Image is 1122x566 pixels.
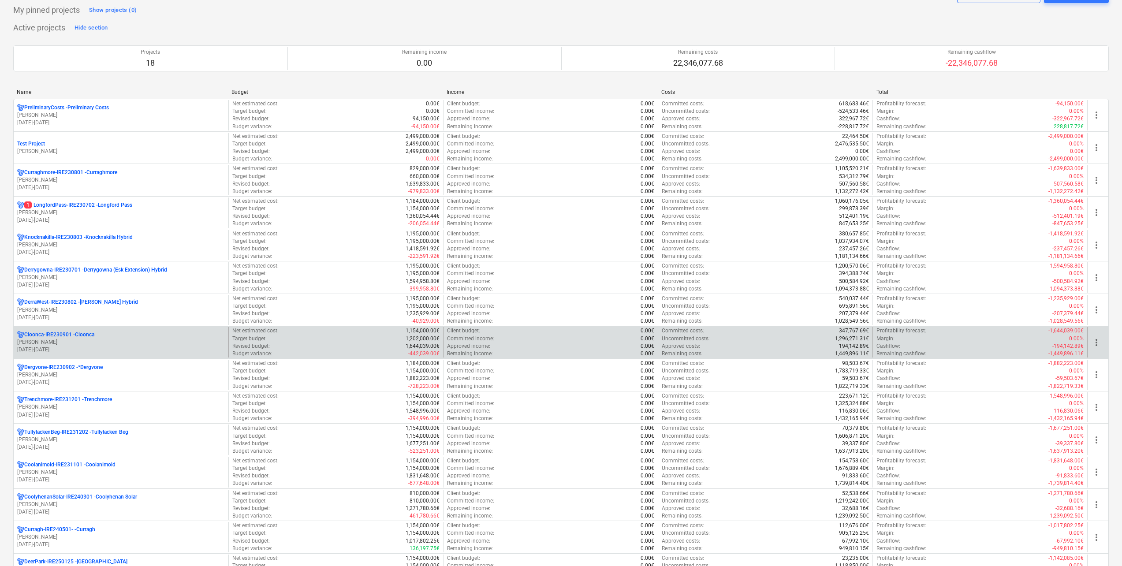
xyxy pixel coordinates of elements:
p: DeerPark-IRE250125 - [GEOGRAPHIC_DATA] [24,558,127,566]
p: Net estimated cost : [232,165,279,172]
p: -1,094,373.88€ [1048,285,1084,293]
p: 0.00€ [641,270,654,277]
p: 0.00€ [641,220,654,227]
div: Name [17,89,224,95]
p: -228,817.72€ [838,123,869,130]
p: 0.00€ [641,295,654,302]
p: Revised budget : [232,212,270,220]
p: Coolanimoid-IRE231101 - Coolanimoid [24,461,116,469]
p: Remaining cashflow [946,48,998,56]
p: 394,388.74€ [839,270,869,277]
p: Client budget : [447,165,480,172]
div: Coolanimoid-IRE231101 -Coolanimoid[PERSON_NAME][DATE]-[DATE] [17,461,225,484]
p: [DATE] - [DATE] [17,281,225,289]
button: Show projects (0) [87,3,139,17]
p: 0.00€ [641,253,654,260]
div: Dergvone-IRE230902 -*Dergvone[PERSON_NAME][DATE]-[DATE] [17,364,225,386]
p: Curraghmore-IRE230801 - Curraghmore [24,169,117,176]
p: [PERSON_NAME] [17,501,225,508]
p: Client budget : [447,133,480,140]
p: CoolyhenanSolar-IRE240301 - Coolyhenan Solar [24,493,137,501]
p: 0.00€ [855,148,869,155]
p: 1,200,570.06€ [835,262,869,270]
p: Uncommitted costs : [662,270,710,277]
div: Project has multi currencies enabled [17,558,24,566]
p: 500,584.92€ [839,278,869,285]
p: Committed costs : [662,197,704,205]
p: Test Project [17,140,45,148]
p: Remaining costs : [662,220,703,227]
span: more_vert [1091,467,1102,477]
p: 1,184,000.00€ [406,197,440,205]
p: Dergvone-IRE230902 - *Dergvone [24,364,103,371]
p: Committed income : [447,205,494,212]
p: Budget variance : [232,123,272,130]
p: Client budget : [447,295,480,302]
p: 1,132,272.42€ [835,188,869,195]
p: Committed income : [447,173,494,180]
p: -512,401.19€ [1052,212,1084,220]
p: 0.00€ [641,133,654,140]
p: Approved costs : [662,148,700,155]
p: Approved income : [447,115,490,123]
p: 1,094,373.88€ [835,285,869,293]
p: Remaining cashflow : [876,188,926,195]
p: 512,401.19€ [839,212,869,220]
p: 0.00 [402,58,447,68]
div: PreliminaryCosts -Preliminary Costs[PERSON_NAME][DATE]-[DATE] [17,104,225,127]
p: [DATE] - [DATE] [17,541,225,548]
p: Cashflow : [876,245,900,253]
p: Margin : [876,140,895,148]
p: -500,584.92€ [1052,278,1084,285]
div: Project has multi currencies enabled [17,104,24,112]
p: Net estimated cost : [232,197,279,205]
div: TullylackenBeg-IRE231202 -Tullylacken Beg[PERSON_NAME][DATE]-[DATE] [17,428,225,451]
p: 0.00€ [641,212,654,220]
div: Costs [661,89,869,95]
p: [DATE] - [DATE] [17,411,225,419]
p: 1,154,000.00€ [406,205,440,212]
p: 1,639,833.00€ [406,180,440,188]
p: 0.00€ [641,140,654,148]
p: Revised budget : [232,278,270,285]
p: Profitability forecast : [876,165,926,172]
p: 2,499,000.00€ [835,155,869,163]
p: 0.00€ [641,205,654,212]
p: Committed costs : [662,262,704,270]
div: Show projects (0) [89,5,137,15]
p: -399,958.80€ [408,285,440,293]
p: 0.00% [1069,205,1084,212]
p: Remaining costs : [662,253,703,260]
div: Hide section [75,23,108,33]
p: Approved income : [447,278,490,285]
p: Remaining costs : [662,123,703,130]
p: [PERSON_NAME] [17,274,225,281]
p: Approved costs : [662,212,700,220]
p: 829,000.00€ [410,165,440,172]
p: 2,499,000.00€ [406,133,440,140]
p: 18 [141,58,160,68]
p: [PERSON_NAME] [17,533,225,541]
p: [PERSON_NAME] [17,176,225,184]
p: Committed income : [447,108,494,115]
p: [DATE] - [DATE] [17,119,225,127]
div: Project has multi currencies enabled [17,364,24,371]
p: Committed costs : [662,230,704,238]
p: Net estimated cost : [232,100,279,108]
p: 0.00€ [641,238,654,245]
div: Income [447,89,654,95]
p: Committed costs : [662,100,704,108]
div: Project has multi currencies enabled [17,461,24,469]
p: [PERSON_NAME] [17,148,225,155]
p: Approved income : [447,180,490,188]
p: 660,000.00€ [410,173,440,180]
p: -507,560.58€ [1052,180,1084,188]
p: 0.00€ [641,245,654,253]
p: 2,499,000.00€ [406,140,440,148]
p: -237,457.26€ [1052,245,1084,253]
p: Target budget : [232,270,267,277]
div: Derrygowna-IRE230701 -Derrygowna (Esk Extension) Hybrid[PERSON_NAME][DATE]-[DATE] [17,266,225,289]
p: 847,653.25€ [839,220,869,227]
div: Project has multi currencies enabled [17,428,24,436]
p: TullylackenBeg-IRE231202 - Tullylacken Beg [24,428,128,436]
